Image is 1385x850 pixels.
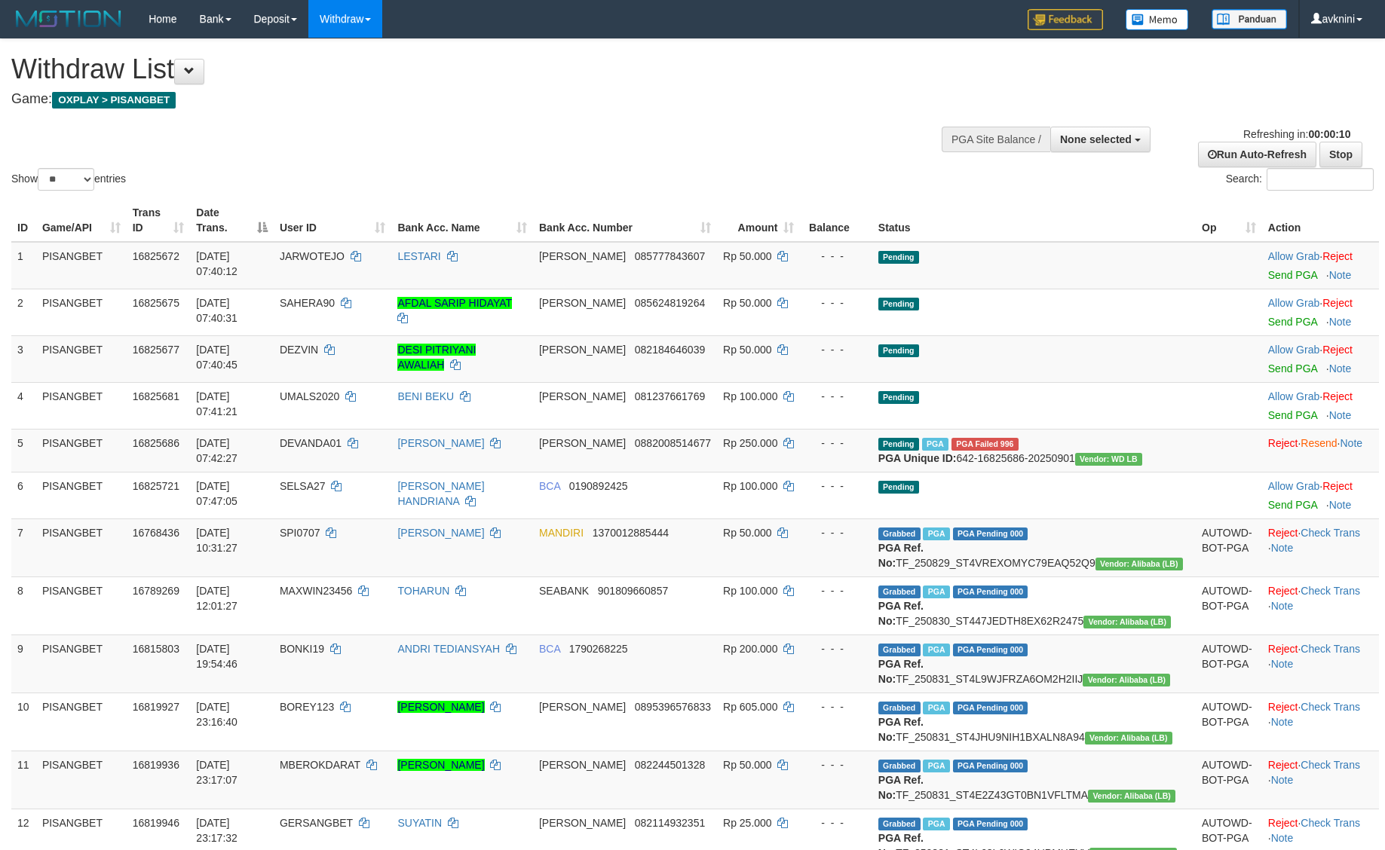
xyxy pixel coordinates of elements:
[1262,693,1379,751] td: · ·
[723,297,772,309] span: Rp 50.000
[1322,344,1353,356] a: Reject
[1262,289,1379,335] td: ·
[391,199,533,242] th: Bank Acc. Name: activate to sort column ascending
[872,693,1196,751] td: TF_250831_ST4JHU9NIH1BXALN8A94
[11,518,36,576] td: 7
[280,250,345,262] span: JARWOTEJO
[598,585,668,597] span: Copy 901809660857 to clipboard
[1262,518,1379,576] td: · ·
[539,817,626,829] span: [PERSON_NAME]
[1301,527,1360,539] a: Check Trans
[280,437,342,449] span: DEVANDA01
[723,527,772,539] span: Rp 50.000
[533,199,717,242] th: Bank Acc. Number: activate to sort column ascending
[397,297,511,309] a: AFDAL SARIP HIDAYAT
[397,759,484,771] a: [PERSON_NAME]
[635,344,705,356] span: Copy 082184646039 to clipboard
[397,817,442,829] a: SUYATIN
[723,701,777,713] span: Rp 605.000
[1262,472,1379,518] td: ·
[1075,453,1142,466] span: Vendor URL: https://dashboard.q2checkout.com/secure
[196,250,237,277] span: [DATE] 07:40:12
[923,527,949,540] span: Marked by avkyakub
[36,693,127,751] td: PISANGBET
[1212,9,1287,29] img: panduan.png
[723,344,772,356] span: Rp 50.000
[11,199,36,242] th: ID
[1268,297,1322,309] span: ·
[872,751,1196,809] td: TF_250831_ST4E2Z43GT0BN1VFLTMA
[878,344,919,357] span: Pending
[1262,199,1379,242] th: Action
[942,127,1050,152] div: PGA Site Balance /
[922,438,948,451] span: Marked by avknovita
[878,481,919,494] span: Pending
[723,759,772,771] span: Rp 50.000
[1268,701,1298,713] a: Reject
[11,242,36,289] td: 1
[717,199,800,242] th: Amount: activate to sort column ascending
[923,760,949,772] span: Marked by avknovita
[11,335,36,382] td: 3
[196,390,237,417] span: [DATE] 07:41:21
[1268,499,1317,511] a: Send PGA
[1268,269,1317,281] a: Send PGA
[635,297,705,309] span: Copy 085624819264 to clipboard
[1126,9,1189,30] img: Button%20Memo.svg
[723,437,777,449] span: Rp 250.000
[539,390,626,402] span: [PERSON_NAME]
[806,342,866,357] div: - - -
[878,644,921,656] span: Grabbed
[951,438,1019,451] span: PGA Error
[11,92,909,107] h4: Game:
[878,716,924,743] b: PGA Ref. No:
[1268,480,1322,492] span: ·
[1268,409,1317,421] a: Send PGA
[1271,716,1294,728] a: Note
[11,8,126,30] img: MOTION_logo.png
[280,390,339,402] span: UMALS2020
[1196,518,1262,576] td: AUTOWD-BOT-PGA
[52,92,176,109] span: OXPLAY > PISANGBET
[11,168,126,191] label: Show entries
[1196,576,1262,634] td: AUTOWD-BOT-PGA
[1329,409,1352,421] a: Note
[36,335,127,382] td: PISANGBET
[11,576,36,634] td: 8
[397,344,476,371] a: DESI PITRIYANI AWALIAH
[196,585,237,612] span: [DATE] 12:01:27
[923,818,949,830] span: Marked by avknovita
[539,701,626,713] span: [PERSON_NAME]
[878,774,924,801] b: PGA Ref. No:
[36,472,127,518] td: PISANGBET
[878,760,921,772] span: Grabbed
[196,527,237,554] span: [DATE] 10:31:27
[878,527,921,540] span: Grabbed
[1268,643,1298,655] a: Reject
[36,576,127,634] td: PISANGBET
[11,693,36,751] td: 10
[1308,128,1350,140] strong: 00:00:10
[397,390,454,402] a: BENI BEKU
[1271,832,1294,844] a: Note
[196,701,237,728] span: [DATE] 23:16:40
[878,251,919,264] span: Pending
[1088,790,1175,803] span: Vendor URL: https://dashboard.q2checkout.com/secure
[397,437,484,449] a: [PERSON_NAME]
[1267,168,1374,191] input: Search:
[1268,437,1298,449] a: Reject
[1268,316,1317,328] a: Send PGA
[1271,774,1294,786] a: Note
[1268,527,1298,539] a: Reject
[133,585,179,597] span: 16789269
[1196,634,1262,693] td: AUTOWD-BOT-PGA
[280,344,318,356] span: DEZVIN
[196,643,237,670] span: [DATE] 19:54:46
[872,429,1196,472] td: 642-16825686-20250901
[1198,142,1316,167] a: Run Auto-Refresh
[1301,437,1337,449] a: Resend
[539,759,626,771] span: [PERSON_NAME]
[539,437,626,449] span: [PERSON_NAME]
[635,390,705,402] span: Copy 081237661769 to clipboard
[1262,634,1379,693] td: · ·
